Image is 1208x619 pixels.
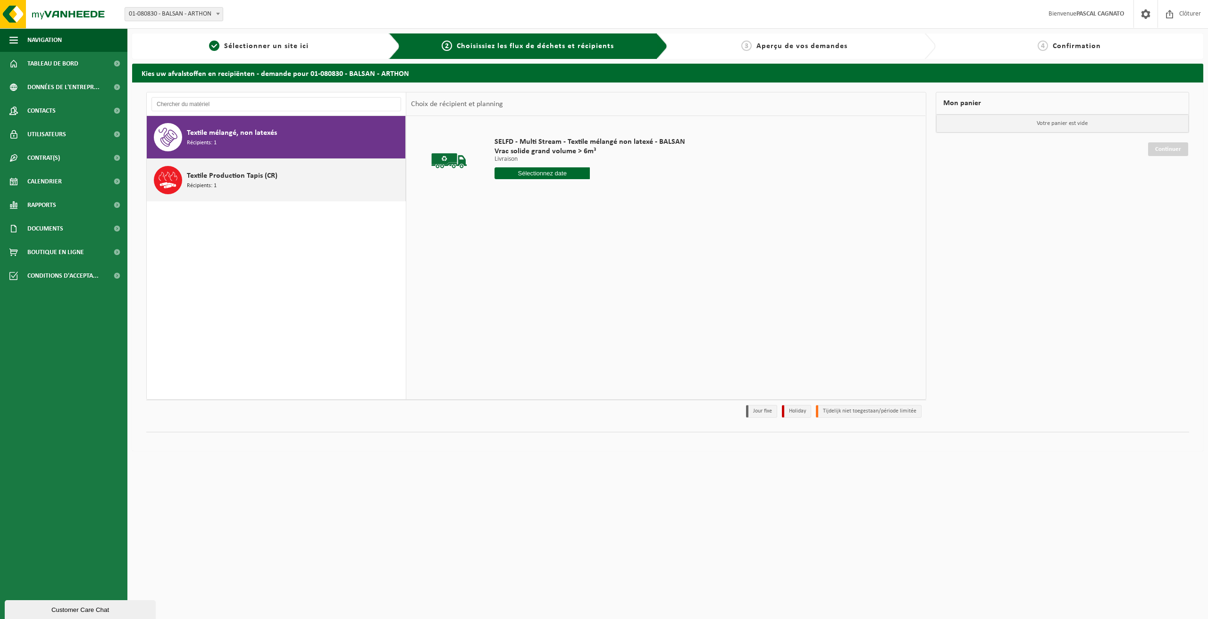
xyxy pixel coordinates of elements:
span: 3 [741,41,752,51]
span: Boutique en ligne [27,240,84,264]
a: Continuer [1148,142,1188,156]
span: Contrat(s) [27,146,60,170]
span: 01-080830 - BALSAN - ARTHON [125,8,223,21]
button: Textile mélangé, non latexés Récipients: 1 [147,116,406,159]
span: SELFD - Multi Stream - Textile mélangé non latexé - BALSAN [495,137,685,147]
input: Sélectionnez date [495,167,590,179]
span: Calendrier [27,170,62,193]
span: Documents [27,217,63,240]
span: Choisissiez les flux de déchets et récipients [457,42,614,50]
li: Tijdelijk niet toegestaan/période limitée [816,405,922,418]
span: Navigation [27,28,62,52]
span: 01-080830 - BALSAN - ARTHON [125,7,223,21]
span: 1 [209,41,219,51]
li: Holiday [782,405,811,418]
span: Confirmation [1053,42,1101,50]
div: Choix de récipient et planning [406,92,508,116]
li: Jour fixe [746,405,777,418]
span: Contacts [27,99,56,123]
span: Tableau de bord [27,52,78,75]
iframe: chat widget [5,598,158,619]
span: Rapports [27,193,56,217]
span: 2 [442,41,452,51]
span: Récipients: 1 [187,139,217,148]
a: 1Sélectionner un site ici [137,41,381,52]
span: Données de l'entrepr... [27,75,100,99]
span: Sélectionner un site ici [224,42,309,50]
button: Textile Production Tapis (CR) Récipients: 1 [147,159,406,201]
div: Mon panier [936,92,1190,115]
strong: PASCAL CAGNATO [1076,10,1124,17]
span: Aperçu de vos demandes [756,42,847,50]
span: Récipients: 1 [187,182,217,190]
span: Textile Production Tapis (CR) [187,170,277,182]
span: Vrac solide grand volume > 6m³ [495,147,685,156]
span: Textile mélangé, non latexés [187,127,277,139]
input: Chercher du matériel [151,97,401,111]
span: 4 [1038,41,1048,51]
p: Votre panier est vide [936,115,1189,132]
span: Conditions d'accepta... [27,264,99,288]
span: Utilisateurs [27,123,66,146]
h2: Kies uw afvalstoffen en recipiënten - demande pour 01-080830 - BALSAN - ARTHON [132,64,1203,82]
p: Livraison [495,156,685,163]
